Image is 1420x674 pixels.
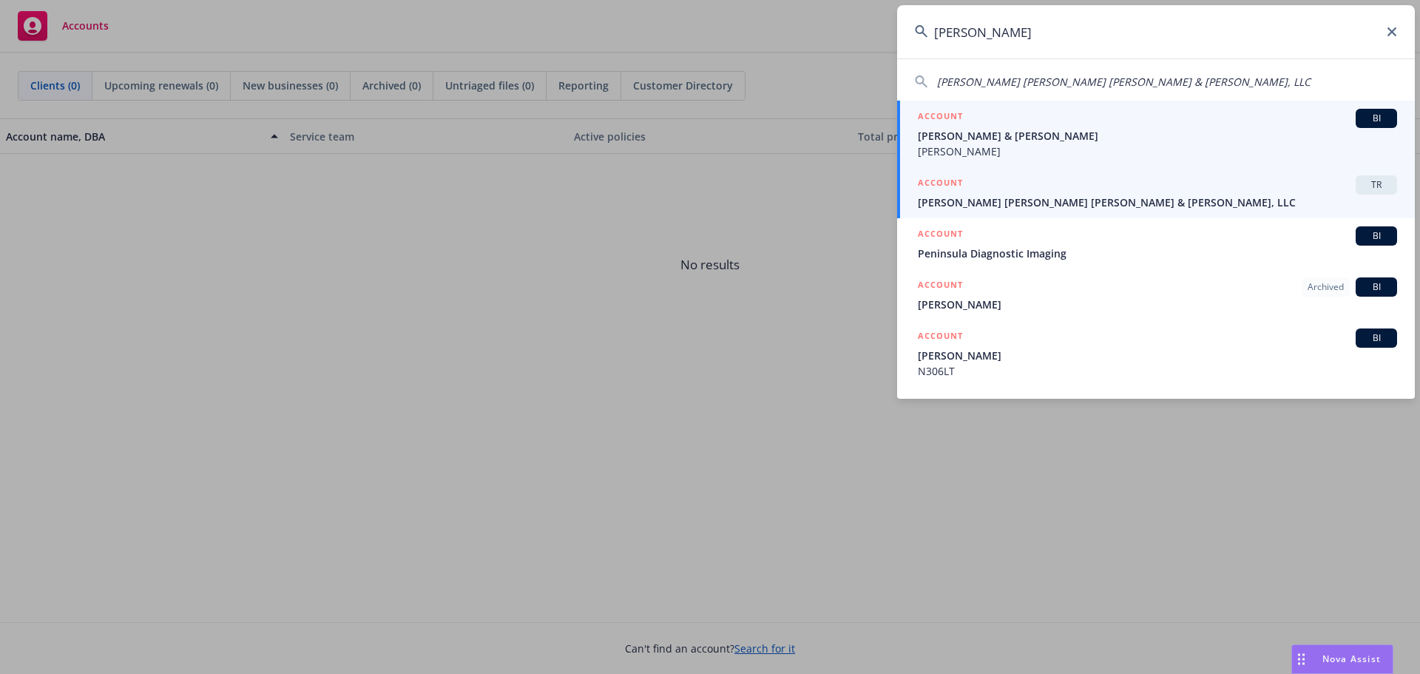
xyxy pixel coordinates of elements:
[937,75,1311,89] span: [PERSON_NAME] [PERSON_NAME] [PERSON_NAME] & [PERSON_NAME], LLC
[918,348,1397,363] span: [PERSON_NAME]
[897,218,1415,269] a: ACCOUNTBIPeninsula Diagnostic Imaging
[1308,280,1344,294] span: Archived
[897,320,1415,387] a: ACCOUNTBI[PERSON_NAME]N306LT
[897,167,1415,218] a: ACCOUNTTR[PERSON_NAME] [PERSON_NAME] [PERSON_NAME] & [PERSON_NAME], LLC
[918,277,963,295] h5: ACCOUNT
[918,226,963,244] h5: ACCOUNT
[918,297,1397,312] span: [PERSON_NAME]
[1362,280,1391,294] span: BI
[1322,653,1381,665] span: Nova Assist
[918,246,1397,261] span: Peninsula Diagnostic Imaging
[918,363,1397,379] span: N306LT
[897,269,1415,320] a: ACCOUNTArchivedBI[PERSON_NAME]
[1362,178,1391,192] span: TR
[918,328,963,346] h5: ACCOUNT
[1362,331,1391,345] span: BI
[918,109,963,127] h5: ACCOUNT
[1362,229,1391,243] span: BI
[1292,645,1311,673] div: Drag to move
[918,144,1397,159] span: [PERSON_NAME]
[1291,644,1393,674] button: Nova Assist
[918,175,963,193] h5: ACCOUNT
[1362,112,1391,125] span: BI
[918,195,1397,210] span: [PERSON_NAME] [PERSON_NAME] [PERSON_NAME] & [PERSON_NAME], LLC
[897,101,1415,167] a: ACCOUNTBI[PERSON_NAME] & [PERSON_NAME][PERSON_NAME]
[918,128,1397,144] span: [PERSON_NAME] & [PERSON_NAME]
[897,5,1415,58] input: Search...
